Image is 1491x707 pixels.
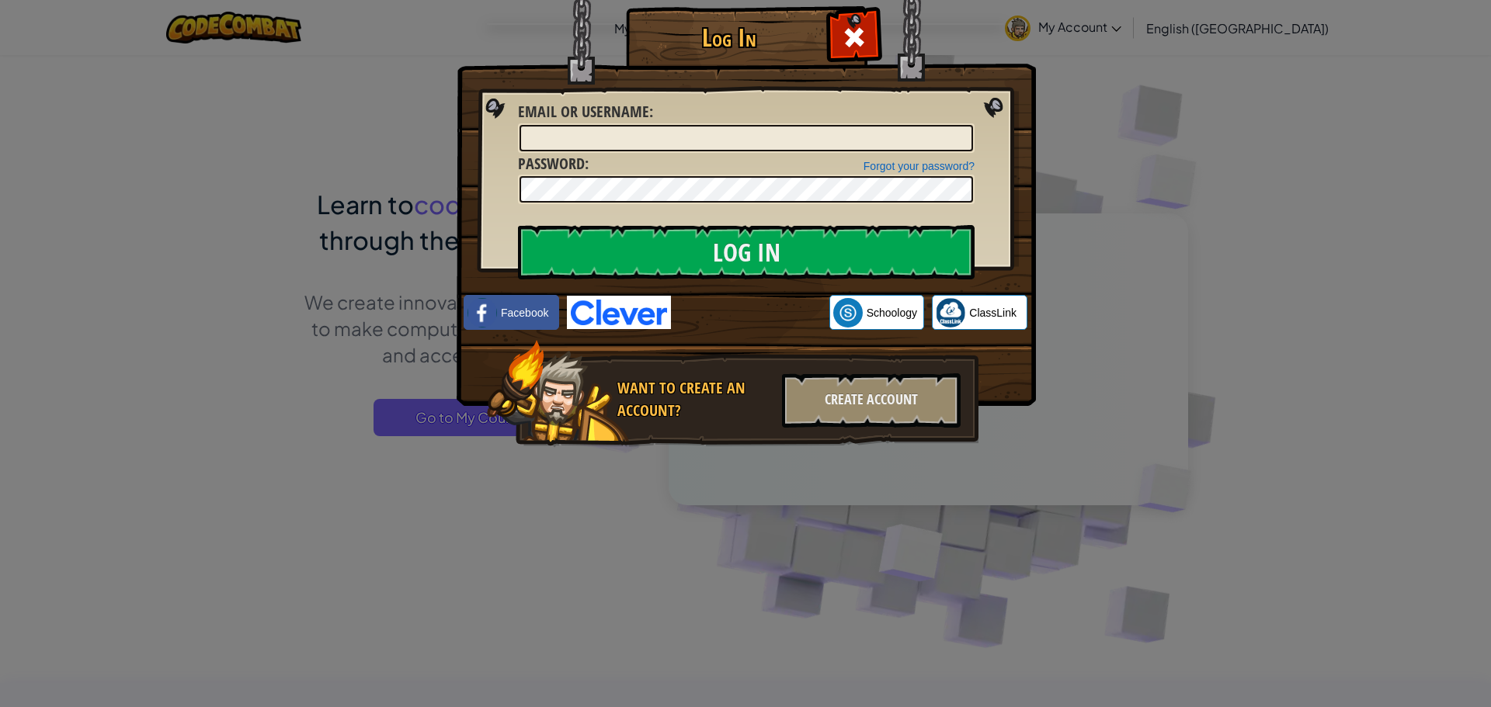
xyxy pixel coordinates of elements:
[501,305,548,321] span: Facebook
[671,296,829,330] iframe: Sign in with Google Button
[518,225,975,279] input: Log In
[864,160,975,172] a: Forgot your password?
[518,153,589,175] label: :
[518,153,585,174] span: Password
[969,305,1017,321] span: ClassLink
[630,24,828,51] h1: Log In
[617,377,773,421] div: Want to create an account?
[518,101,653,123] label: :
[936,298,965,328] img: classlink-logo-small.png
[867,305,917,321] span: Schoology
[782,373,961,428] div: Create Account
[467,298,497,328] img: facebook_small.png
[567,296,671,329] img: clever-logo-blue.png
[518,101,649,122] span: Email or Username
[833,298,863,328] img: schoology.png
